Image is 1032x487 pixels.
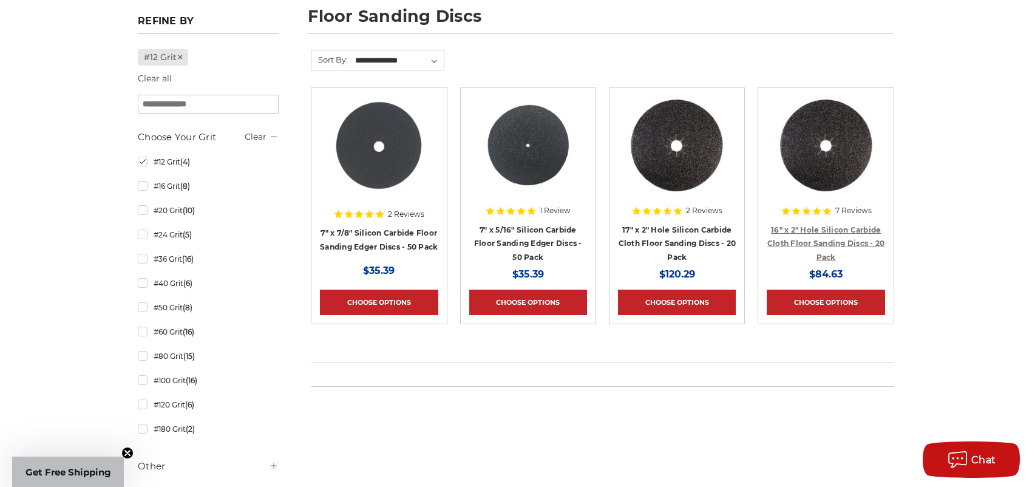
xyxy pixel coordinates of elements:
[121,447,134,459] button: Close teaser
[180,157,190,166] span: (4)
[618,290,736,315] a: Choose Options
[138,321,279,342] a: #60 Grit
[767,97,884,214] a: Silicon Carbide 16" x 2" Cloth Floor Sanding Discs
[619,225,736,262] a: 17" x 2" Hole Silicon Carbide Cloth Floor Sanding Discs - 20 Pack
[185,400,194,409] span: (6)
[138,370,279,391] a: #100 Grit
[388,211,424,218] span: 2 Reviews
[320,290,438,315] a: Choose Options
[618,97,736,214] a: Silicon Carbide 17" x 2" Cloth Floor Sanding Discs
[138,224,279,245] a: #24 Grit
[138,346,279,367] a: #80 Grit
[138,130,279,145] h5: Choose Your Grit
[138,49,188,66] a: #12 Grit
[138,418,279,440] a: #180 Grit
[186,376,197,385] span: (16)
[308,8,894,34] h1: floor sanding discs
[138,248,279,270] a: #36 Grit
[25,466,111,478] span: Get Free Shipping
[474,225,582,262] a: 7" x 5/16" Silicon Carbide Floor Sanding Edger Discs - 50 Pack
[628,97,725,194] img: Silicon Carbide 17" x 2" Cloth Floor Sanding Discs
[767,225,885,262] a: 16" x 2" Hole Silicon Carbide Cloth Floor Sanding Discs - 20 Pack
[923,441,1020,478] button: Chat
[183,230,192,239] span: (5)
[767,290,884,315] a: Choose Options
[138,73,172,84] a: Clear all
[809,268,843,280] span: $84.63
[138,297,279,318] a: #50 Grit
[469,97,587,214] a: 7" x 5/16" Silicon Carbide Floor Sanding Edger Disc Coarse
[245,131,266,142] a: Clear
[311,50,348,69] label: Sort By:
[469,290,587,315] a: Choose Options
[320,228,438,251] a: 7" x 7/8" Silicon Carbide Floor Sanding Edger Discs - 50 Pack
[512,268,544,280] span: $35.39
[138,15,279,34] h5: Refine by
[363,265,395,276] span: $35.39
[183,206,195,215] span: (10)
[353,52,444,70] select: Sort By:
[186,424,195,434] span: (2)
[138,459,279,474] h5: Other
[971,454,996,466] span: Chat
[12,457,124,487] div: Get Free ShippingClose teaser
[138,273,279,294] a: #40 Grit
[480,97,577,194] img: 7" x 5/16" Silicon Carbide Floor Sanding Edger Disc Coarse
[183,279,192,288] span: (6)
[180,182,190,191] span: (8)
[320,97,438,214] a: 7" x 7/8" Silicon Carbide Floor Sanding Edger Disc
[659,268,695,280] span: $120.29
[183,327,194,336] span: (16)
[778,97,875,194] img: Silicon Carbide 16" x 2" Cloth Floor Sanding Discs
[183,352,195,361] span: (15)
[330,97,427,194] img: 7" x 7/8" Silicon Carbide Floor Sanding Edger Disc
[138,200,279,221] a: #20 Grit
[183,303,192,312] span: (8)
[138,175,279,197] a: #16 Grit
[182,254,194,264] span: (16)
[138,394,279,415] a: #120 Grit
[138,151,279,172] a: #12 Grit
